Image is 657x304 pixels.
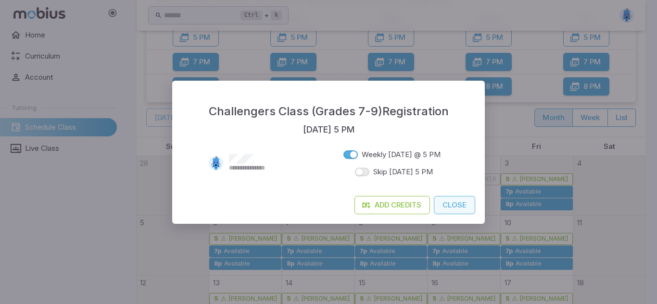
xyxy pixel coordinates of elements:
[373,167,433,177] span: Skip [DATE] 5 PM
[354,196,430,214] a: Add Credits
[434,196,475,214] button: Close
[303,123,354,136] h5: [DATE] 5 PM
[172,81,485,129] h2: Challengers Class (Grades 7-9) Registration
[362,149,441,160] span: Weekly [DATE] @ 5 PM
[209,156,223,170] img: rectangle.svg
